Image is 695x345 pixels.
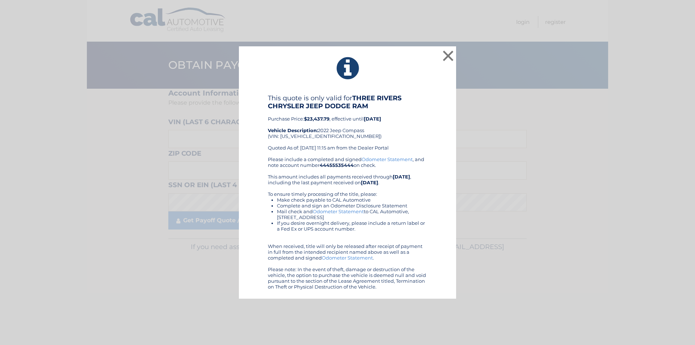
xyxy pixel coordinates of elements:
[268,94,401,110] b: THREE RIVERS CHRYSLER JEEP DODGE RAM
[364,116,381,122] b: [DATE]
[393,174,410,180] b: [DATE]
[361,180,378,185] b: [DATE]
[277,209,427,220] li: Mail check and to CAL Automotive, [STREET_ADDRESS]
[268,156,427,290] div: Please include a completed and signed , and note account number on check. This amount includes al...
[277,197,427,203] li: Make check payable to CAL Automotive
[322,255,373,261] a: Odometer Statement
[277,220,427,232] li: If you desire overnight delivery, please include a return label or a Fed Ex or UPS account number.
[320,162,354,168] b: 44455535444
[313,209,364,214] a: Odometer Statement
[268,127,318,133] strong: Vehicle Description:
[268,94,427,156] div: Purchase Price: , effective until 2022 Jeep Compass (VIN: [US_VEHICLE_IDENTIFICATION_NUMBER]) Quo...
[362,156,413,162] a: Odometer Statement
[277,203,427,209] li: Complete and sign an Odometer Disclosure Statement
[268,94,427,110] h4: This quote is only valid for
[441,49,455,63] button: ×
[304,116,329,122] b: $23,437.79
